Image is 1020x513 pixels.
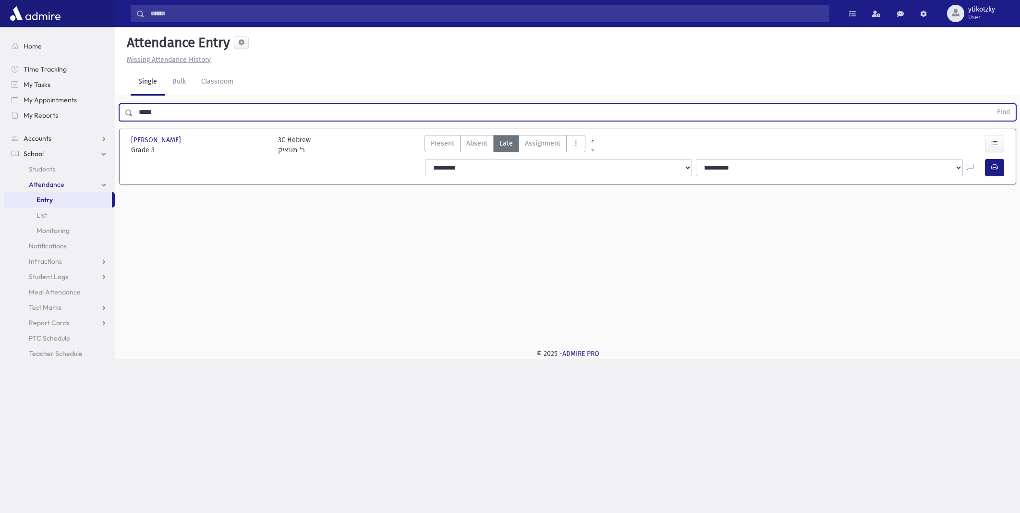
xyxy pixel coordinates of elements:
u: Missing Attendance History [127,56,211,64]
a: My Tasks [4,77,115,92]
span: Assignment [525,138,560,148]
span: Student Logs [29,272,68,281]
span: My Tasks [24,80,50,89]
a: Time Tracking [4,61,115,77]
a: Attendance [4,177,115,192]
span: PTC Schedule [29,334,70,342]
a: Report Cards [4,315,115,330]
a: Home [4,38,115,54]
span: Test Marks [29,303,61,312]
span: Attendance [29,180,64,189]
div: 3C Hebrew ר' מונציק [278,135,311,155]
span: ytikotzky [968,6,995,13]
h5: Attendance Entry [123,35,230,51]
span: Entry [36,195,53,204]
a: Missing Attendance History [123,56,211,64]
a: My Appointments [4,92,115,108]
div: © 2025 - [131,349,1005,359]
span: Report Cards [29,318,70,327]
div: AttTypes [425,135,585,155]
a: Students [4,161,115,177]
span: Present [431,138,454,148]
span: Home [24,42,42,50]
img: AdmirePro [8,4,63,23]
span: Infractions [29,257,62,266]
span: Absent [466,138,487,148]
span: Late [499,138,513,148]
a: Test Marks [4,300,115,315]
a: Notifications [4,238,115,254]
a: School [4,146,115,161]
span: Students [29,165,55,173]
a: Student Logs [4,269,115,284]
span: My Appointments [24,96,77,104]
span: User [968,13,995,21]
a: Infractions [4,254,115,269]
span: List [36,211,47,220]
a: Accounts [4,131,115,146]
a: PTC Schedule [4,330,115,346]
span: School [24,149,44,158]
span: Teacher Schedule [29,349,83,358]
a: Entry [4,192,112,208]
a: Meal Attendance [4,284,115,300]
a: ADMIRE PRO [562,350,599,358]
span: [PERSON_NAME] [131,135,183,145]
a: My Reports [4,108,115,123]
a: Single [131,69,165,96]
span: My Reports [24,111,58,120]
span: Grade 3 [131,145,268,155]
span: Notifications [29,242,67,250]
span: Monitoring [36,226,70,235]
span: Meal Attendance [29,288,81,296]
a: Monitoring [4,223,115,238]
button: Find [991,104,1016,121]
a: Bulk [165,69,194,96]
span: Accounts [24,134,51,143]
a: Classroom [194,69,241,96]
a: List [4,208,115,223]
input: Search [145,5,829,22]
span: Time Tracking [24,65,67,73]
a: Teacher Schedule [4,346,115,361]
